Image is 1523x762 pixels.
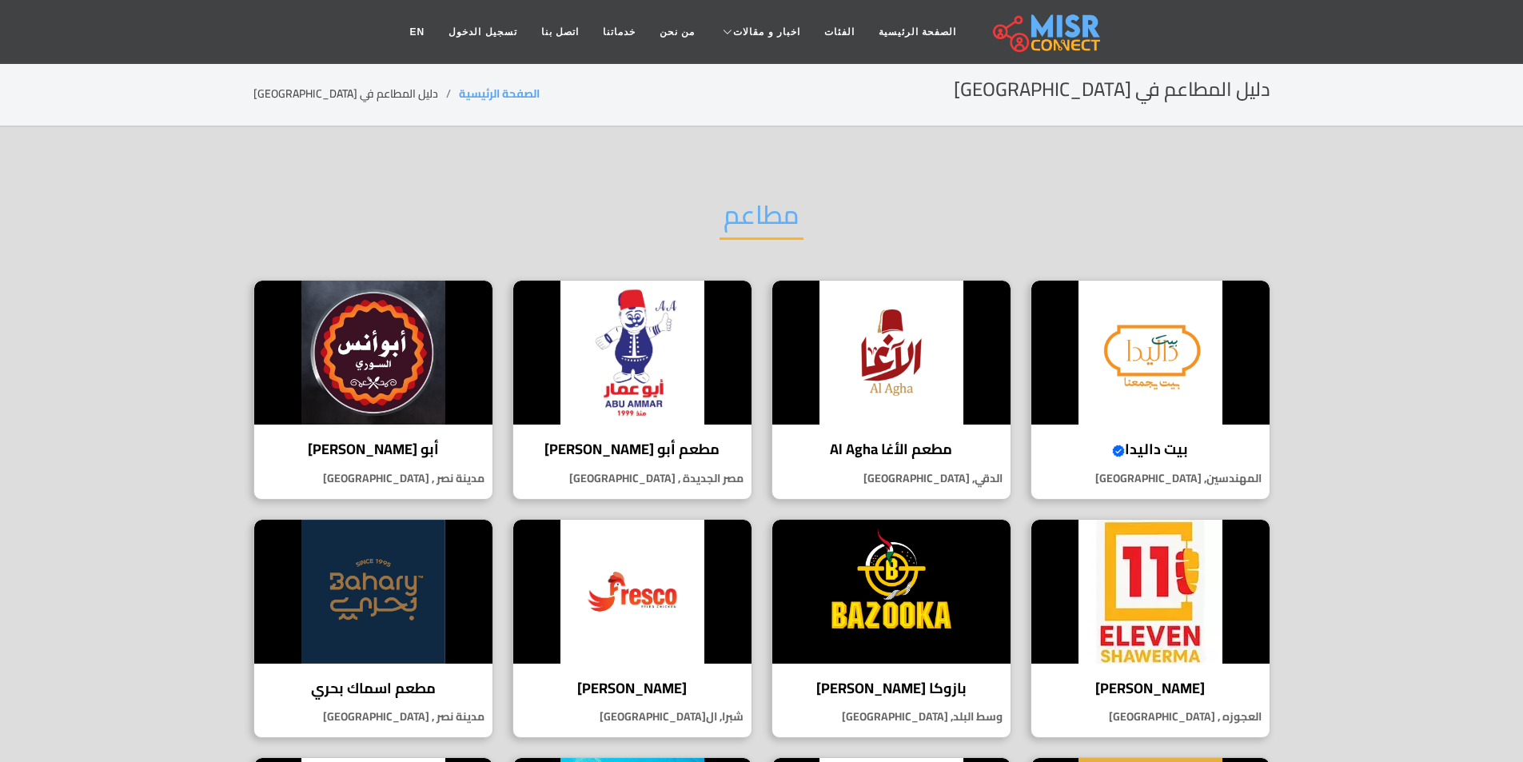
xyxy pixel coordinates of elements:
[812,17,867,47] a: الفئات
[1043,441,1258,458] h4: بيت داليدا
[398,17,437,47] a: EN
[772,281,1011,425] img: مطعم الأغا Al Agha
[513,708,752,725] p: شبرا, ال[GEOGRAPHIC_DATA]
[707,17,812,47] a: اخبار و مقالات
[266,441,480,458] h4: أبو [PERSON_NAME]
[954,78,1270,102] h2: دليل المطاعم في [GEOGRAPHIC_DATA]
[591,17,648,47] a: خدماتنا
[1112,445,1125,457] svg: Verified account
[784,441,999,458] h4: مطعم الأغا Al Agha
[762,519,1021,739] a: بازوكا فرايد تشيكن بازوكا [PERSON_NAME] وسط البلد, [GEOGRAPHIC_DATA]
[772,470,1011,487] p: الدقي, [GEOGRAPHIC_DATA]
[648,17,707,47] a: من نحن
[244,519,503,739] a: مطعم اسماك بحري مطعم اسماك بحري مدينة نصر , [GEOGRAPHIC_DATA]
[529,17,591,47] a: اتصل بنا
[772,708,1011,725] p: وسط البلد, [GEOGRAPHIC_DATA]
[513,470,752,487] p: مصر الجديدة , [GEOGRAPHIC_DATA]
[254,520,492,664] img: مطعم اسماك بحري
[1031,470,1270,487] p: المهندسين, [GEOGRAPHIC_DATA]
[513,281,752,425] img: مطعم أبو عمار السوري
[503,519,762,739] a: فريسكو فرايد تشيكن [PERSON_NAME] شبرا, ال[GEOGRAPHIC_DATA]
[254,281,492,425] img: أبو أنس السوري
[720,199,803,240] h2: مطاعم
[993,12,1100,52] img: main.misr_connect
[762,280,1021,500] a: مطعم الأغا Al Agha مطعم الأغا Al Agha الدقي, [GEOGRAPHIC_DATA]
[254,708,492,725] p: مدينة نصر , [GEOGRAPHIC_DATA]
[1021,280,1280,500] a: بيت داليدا بيت داليدا المهندسين, [GEOGRAPHIC_DATA]
[733,25,800,39] span: اخبار و مقالات
[244,280,503,500] a: أبو أنس السوري أبو [PERSON_NAME] مدينة نصر , [GEOGRAPHIC_DATA]
[437,17,528,47] a: تسجيل الدخول
[525,680,740,697] h4: [PERSON_NAME]
[525,441,740,458] h4: مطعم أبو [PERSON_NAME]
[1031,708,1270,725] p: العجوزه , [GEOGRAPHIC_DATA]
[459,83,540,104] a: الصفحة الرئيسية
[503,280,762,500] a: مطعم أبو عمار السوري مطعم أبو [PERSON_NAME] مصر الجديدة , [GEOGRAPHIC_DATA]
[513,520,752,664] img: فريسكو فرايد تشيكن
[1043,680,1258,697] h4: [PERSON_NAME]
[266,680,480,697] h4: مطعم اسماك بحري
[784,680,999,697] h4: بازوكا [PERSON_NAME]
[254,470,492,487] p: مدينة نصر , [GEOGRAPHIC_DATA]
[1031,520,1270,664] img: ايليفن شاورما
[1021,519,1280,739] a: ايليفن شاورما [PERSON_NAME] العجوزه , [GEOGRAPHIC_DATA]
[867,17,968,47] a: الصفحة الرئيسية
[253,86,459,102] li: دليل المطاعم في [GEOGRAPHIC_DATA]
[772,520,1011,664] img: بازوكا فرايد تشيكن
[1031,281,1270,425] img: بيت داليدا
